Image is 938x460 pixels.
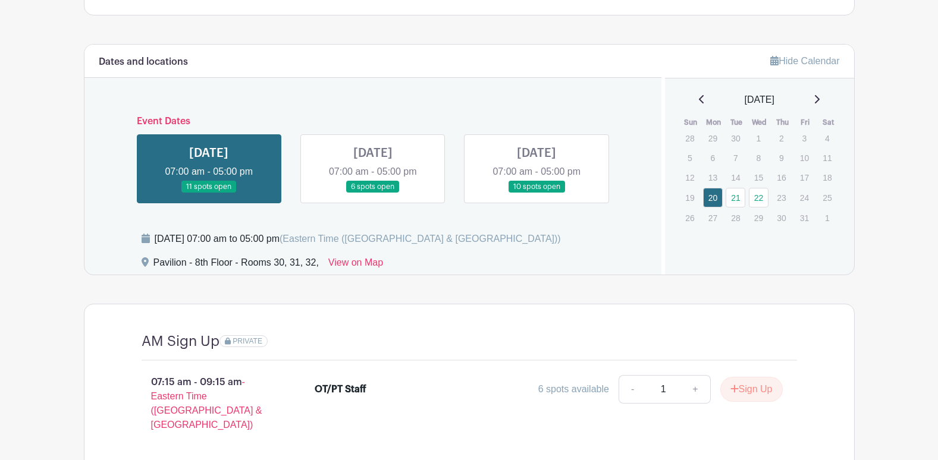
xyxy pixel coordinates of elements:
[817,188,837,207] p: 25
[127,116,619,127] h6: Event Dates
[749,209,768,227] p: 29
[680,375,710,404] a: +
[720,377,783,402] button: Sign Up
[538,382,609,396] div: 6 spots available
[726,188,745,207] a: 21
[233,337,262,345] span: PRIVATE
[795,209,814,227] p: 31
[703,209,723,227] p: 27
[745,93,774,107] span: [DATE]
[315,382,366,396] div: OT/PT Staff
[680,168,699,187] p: 12
[749,168,768,187] p: 15
[771,188,791,207] p: 23
[726,129,745,147] p: 30
[817,209,837,227] p: 1
[703,149,723,167] p: 6
[619,375,646,404] a: -
[771,149,791,167] p: 9
[817,116,840,128] th: Sat
[151,377,262,430] span: - Eastern Time ([GEOGRAPHIC_DATA] & [GEOGRAPHIC_DATA])
[680,209,699,227] p: 26
[703,188,723,207] a: 20
[748,116,771,128] th: Wed
[123,370,296,437] p: 07:15 am - 09:15 am
[142,333,219,350] h4: AM Sign Up
[770,56,839,66] a: Hide Calendar
[795,188,814,207] p: 24
[155,232,561,246] div: [DATE] 07:00 am to 05:00 pm
[726,149,745,167] p: 7
[702,116,726,128] th: Mon
[703,129,723,147] p: 29
[817,149,837,167] p: 11
[771,116,794,128] th: Thu
[749,188,768,207] a: 22
[795,168,814,187] p: 17
[726,168,745,187] p: 14
[794,116,817,128] th: Fri
[726,209,745,227] p: 28
[680,149,699,167] p: 5
[817,129,837,147] p: 4
[725,116,748,128] th: Tue
[771,168,791,187] p: 16
[771,129,791,147] p: 2
[795,149,814,167] p: 10
[280,234,561,244] span: (Eastern Time ([GEOGRAPHIC_DATA] & [GEOGRAPHIC_DATA]))
[680,188,699,207] p: 19
[749,149,768,167] p: 8
[703,168,723,187] p: 13
[328,256,383,275] a: View on Map
[749,129,768,147] p: 1
[795,129,814,147] p: 3
[680,129,699,147] p: 28
[99,56,188,68] h6: Dates and locations
[153,256,319,275] div: Pavilion - 8th Floor - Rooms 30, 31, 32,
[679,116,702,128] th: Sun
[817,168,837,187] p: 18
[771,209,791,227] p: 30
